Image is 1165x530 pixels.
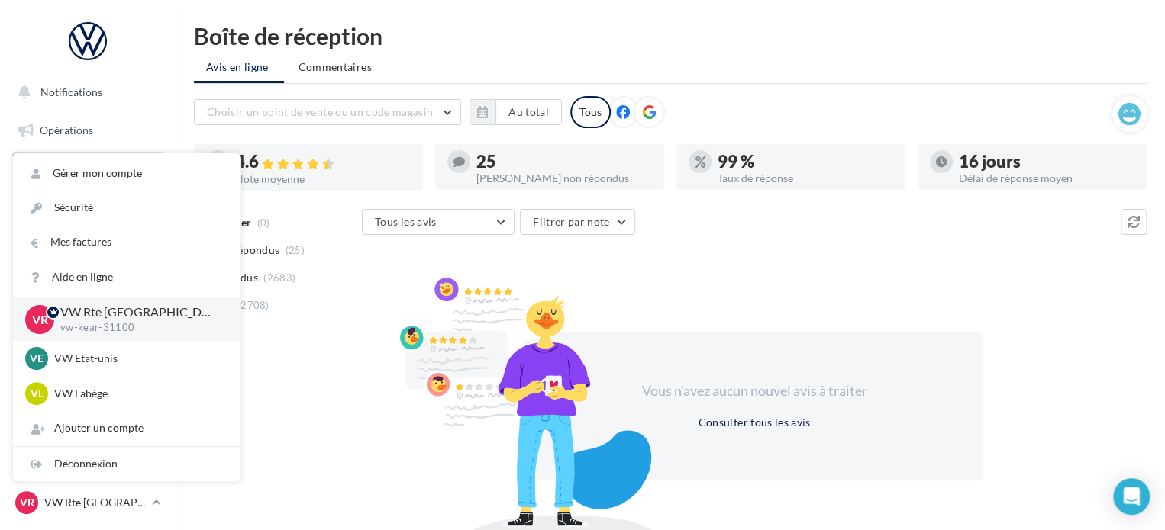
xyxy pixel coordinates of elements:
[9,343,166,375] a: Calendrier
[1113,478,1150,515] div: Open Intercom Messenger
[476,173,652,184] div: [PERSON_NAME] non répondus
[13,411,240,445] div: Ajouter un compte
[54,386,222,401] p: VW Labège
[194,24,1147,47] div: Boîte de réception
[13,225,240,259] a: Mes factures
[60,321,216,335] p: vw-kear-31100
[692,413,816,432] button: Consulter tous les avis
[60,304,216,321] p: VW Rte [GEOGRAPHIC_DATA]
[718,173,893,184] div: Taux de réponse
[235,153,411,171] div: 4.6
[570,96,611,128] div: Tous
[237,299,269,311] span: (2708)
[31,386,44,401] span: VL
[194,99,461,125] button: Choisir un point de vente ou un code magasin
[30,351,44,366] span: VE
[623,381,886,401] div: Vous n'avez aucun nouvel avis à traiter
[362,209,515,235] button: Tous les avis
[13,447,240,481] div: Déconnexion
[44,495,146,510] p: VW Rte [GEOGRAPHIC_DATA]
[263,271,295,284] span: (2683)
[470,99,562,125] button: Au total
[9,305,166,337] a: Médiathèque
[20,495,34,510] span: VR
[13,156,240,191] a: Gérer mon compte
[718,153,893,170] div: 99 %
[9,432,166,477] a: Campagnes DataOnDemand
[286,244,305,256] span: (25)
[13,191,240,225] a: Sécurité
[476,153,652,170] div: 25
[9,230,166,262] a: Campagnes
[32,310,48,328] span: VR
[959,153,1134,170] div: 16 jours
[9,76,160,108] button: Notifications
[9,114,166,146] a: Opérations
[9,381,166,426] a: PLV et print personnalisable
[9,267,166,299] a: Contacts
[959,173,1134,184] div: Délai de réponse moyen
[40,124,93,137] span: Opérations
[12,488,163,517] a: VR VW Rte [GEOGRAPHIC_DATA]
[299,59,372,75] span: Commentaires
[495,99,562,125] button: Au total
[54,351,222,366] p: VW Etat-unis
[375,215,437,228] span: Tous les avis
[207,105,433,118] span: Choisir un point de vente ou un code magasin
[13,260,240,294] a: Aide en ligne
[40,85,102,98] span: Notifications
[520,209,635,235] button: Filtrer par note
[208,243,279,258] span: Non répondus
[9,191,166,223] a: Visibilité en ligne
[235,174,411,185] div: Note moyenne
[9,152,166,185] a: Boîte de réception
